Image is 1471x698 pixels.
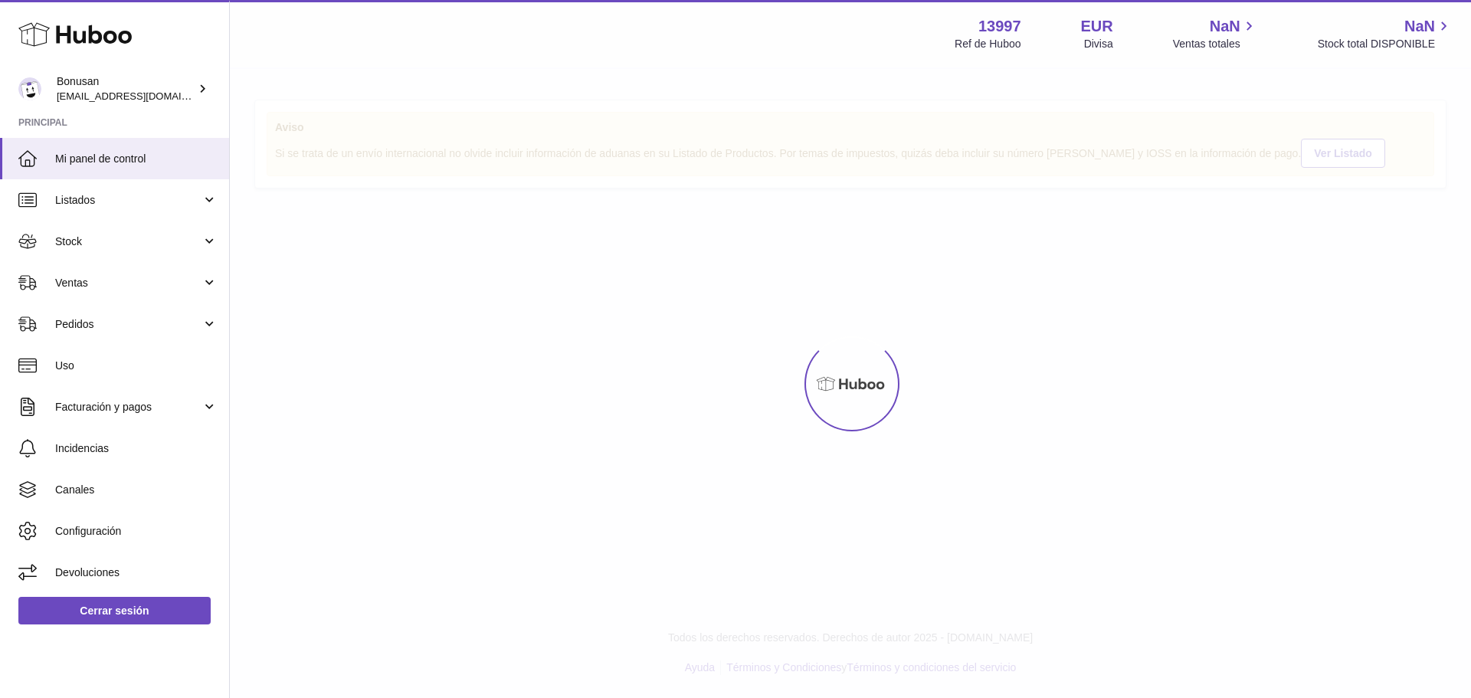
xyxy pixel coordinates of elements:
[55,317,201,332] span: Pedidos
[1081,16,1113,37] strong: EUR
[1210,16,1240,37] span: NaN
[1318,16,1453,51] a: NaN Stock total DISPONIBLE
[55,483,218,497] span: Canales
[57,74,195,103] div: Bonusan
[55,234,201,249] span: Stock
[1173,16,1258,51] a: NaN Ventas totales
[55,152,218,166] span: Mi panel de control
[55,441,218,456] span: Incidencias
[55,193,201,208] span: Listados
[1173,37,1258,51] span: Ventas totales
[1318,37,1453,51] span: Stock total DISPONIBLE
[55,400,201,415] span: Facturación y pagos
[955,37,1021,51] div: Ref de Huboo
[978,16,1021,37] strong: 13997
[55,276,201,290] span: Ventas
[18,597,211,624] a: Cerrar sesión
[55,524,218,539] span: Configuración
[55,359,218,373] span: Uso
[1404,16,1435,37] span: NaN
[57,90,225,102] span: [EMAIL_ADDRESS][DOMAIN_NAME]
[55,565,218,580] span: Devoluciones
[18,77,41,100] img: internalAdmin-13997@internal.huboo.com
[1084,37,1113,51] div: Divisa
